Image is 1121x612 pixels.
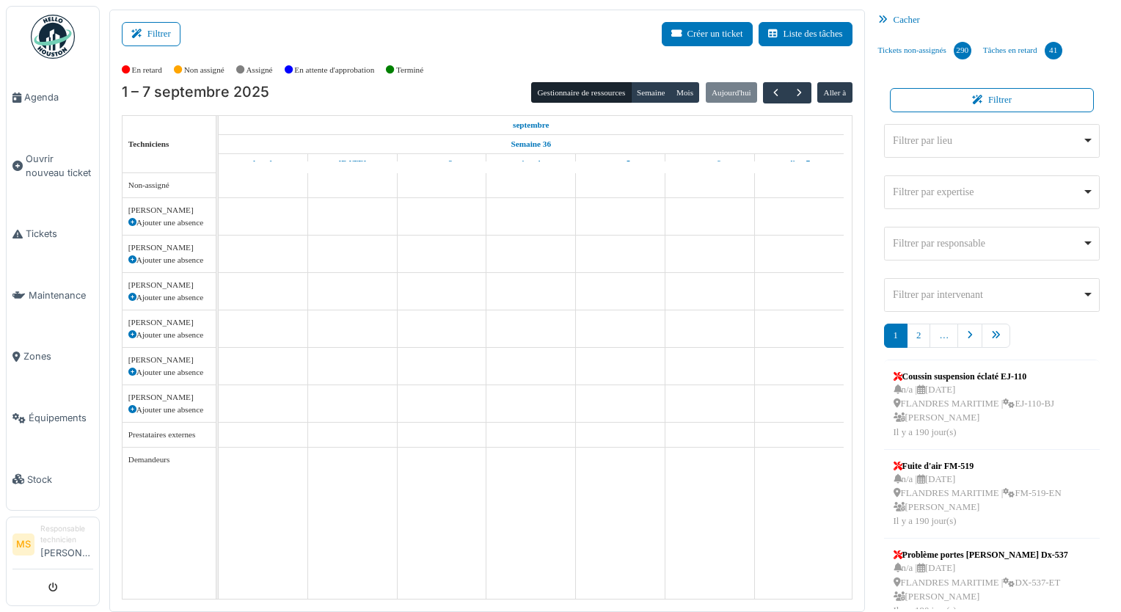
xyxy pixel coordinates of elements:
[894,473,1062,529] div: n/a | [DATE] FLANDRES MARITIME | FM-519-EN [PERSON_NAME] Il y a 190 jour(s)
[695,154,724,172] a: 6 septembre 2025
[884,324,1100,360] nav: pager
[606,154,634,172] a: 5 septembre 2025
[872,31,977,70] a: Tickets non-assignés
[890,366,1058,443] a: Coussin suspension éclaté EJ-110 n/a |[DATE] FLANDRES MARITIME |EJ-110-BJ [PERSON_NAME]Il y a 190...
[890,456,1065,533] a: Fuite d'air FM-519 n/a |[DATE] FLANDRES MARITIME |FM-519-EN [PERSON_NAME]Il y a 190 jour(s)
[128,391,210,404] div: [PERSON_NAME]
[531,82,631,103] button: Gestionnaire de ressources
[29,411,93,425] span: Équipements
[128,366,210,379] div: Ajouter une absence
[759,22,852,46] button: Liste des tâches
[128,254,210,266] div: Ajouter une absence
[509,116,553,134] a: 1 septembre 2025
[7,265,99,327] a: Maintenance
[7,448,99,510] a: Stock
[427,154,456,172] a: 3 septembre 2025
[894,459,1062,473] div: Fuite d'air FM-519
[662,22,753,46] button: Créer un ticket
[26,227,93,241] span: Tickets
[977,31,1068,70] a: Tâches en retard
[930,324,958,348] a: …
[894,383,1054,440] div: n/a | [DATE] FLANDRES MARITIME | EJ-110-BJ [PERSON_NAME] Il y a 190 jour(s)
[128,291,210,304] div: Ajouter une absence
[128,216,210,229] div: Ajouter une absence
[787,82,811,103] button: Suivant
[893,184,1082,200] div: Filtrer par expertise
[247,64,273,76] label: Assigné
[128,241,210,254] div: [PERSON_NAME]
[12,533,34,555] li: MS
[7,67,99,128] a: Agenda
[29,288,93,302] span: Maintenance
[893,236,1082,251] div: Filtrer par responsable
[128,453,210,466] div: Demandeurs
[26,152,93,180] span: Ouvrir nouveau ticket
[40,523,93,546] div: Responsable technicien
[763,82,787,103] button: Précédent
[249,154,277,172] a: 1 septembre 2025
[40,523,93,566] li: [PERSON_NAME]
[335,154,370,172] a: 2 septembre 2025
[132,64,162,76] label: En retard
[128,179,210,192] div: Non-assigné
[122,84,269,101] h2: 1 – 7 septembre 2025
[907,324,930,348] a: 2
[294,64,374,76] label: En attente d'approbation
[631,82,671,103] button: Semaine
[7,128,99,204] a: Ouvrir nouveau ticket
[784,154,814,172] a: 7 septembre 2025
[184,64,224,76] label: Non assigné
[817,82,852,103] button: Aller à
[128,329,210,341] div: Ajouter une absence
[890,88,1095,112] button: Filtrer
[7,326,99,387] a: Zones
[7,203,99,265] a: Tickets
[954,42,971,59] div: 290
[894,370,1054,383] div: Coussin suspension éclaté EJ-110
[893,133,1082,148] div: Filtrer par lieu
[894,548,1068,561] div: Problème portes [PERSON_NAME] Dx-537
[128,204,210,216] div: [PERSON_NAME]
[706,82,757,103] button: Aujourd'hui
[24,90,93,104] span: Agenda
[396,64,423,76] label: Terminé
[128,429,210,441] div: Prestataires externes
[884,324,908,348] a: 1
[671,82,700,103] button: Mois
[872,10,1112,31] div: Cacher
[27,473,93,487] span: Stock
[12,523,93,569] a: MS Responsable technicien[PERSON_NAME]
[122,22,180,46] button: Filtrer
[518,154,544,172] a: 4 septembre 2025
[23,349,93,363] span: Zones
[128,316,210,329] div: [PERSON_NAME]
[1045,42,1062,59] div: 41
[31,15,75,59] img: Badge_color-CXgf-gQk.svg
[128,139,169,148] span: Techniciens
[508,135,555,153] a: Semaine 36
[128,279,210,291] div: [PERSON_NAME]
[128,354,210,366] div: [PERSON_NAME]
[893,287,1082,302] div: Filtrer par intervenant
[128,404,210,416] div: Ajouter une absence
[7,387,99,449] a: Équipements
